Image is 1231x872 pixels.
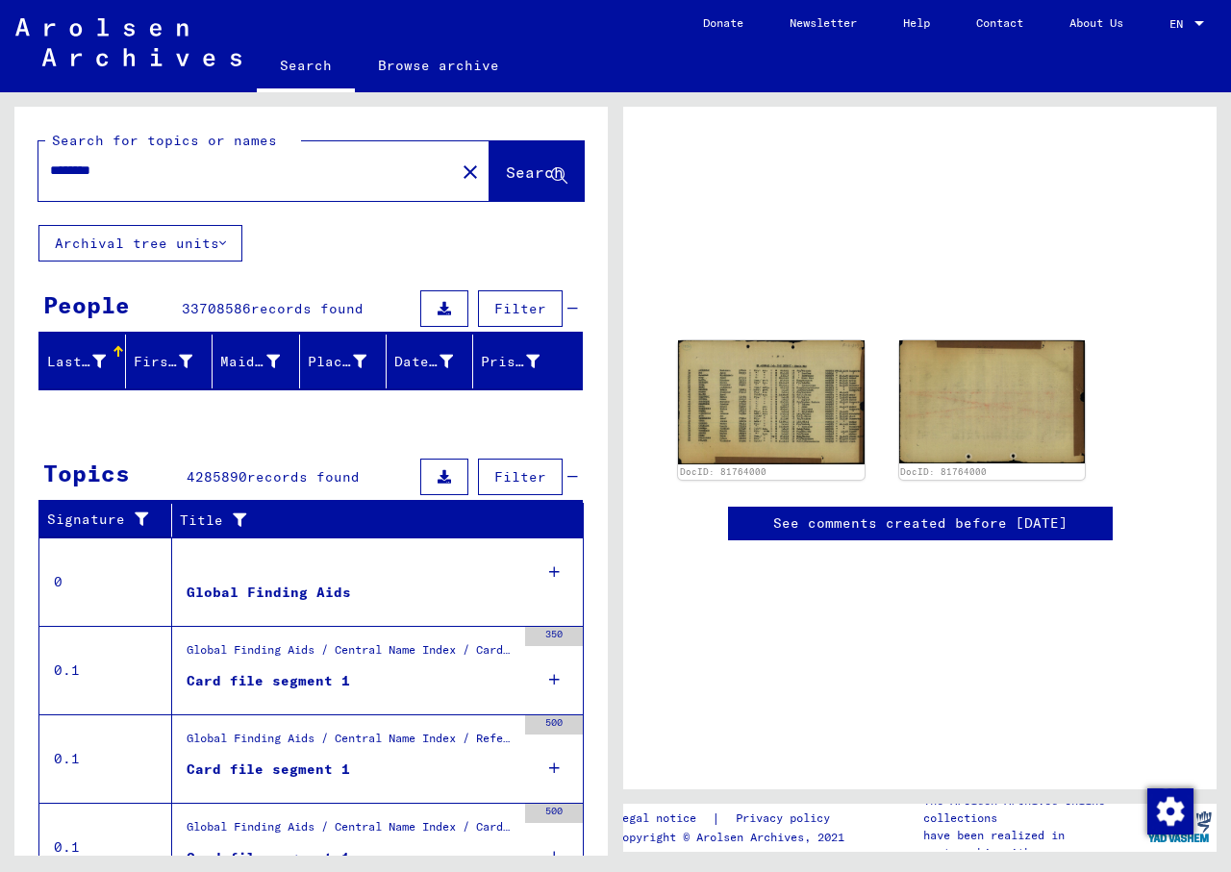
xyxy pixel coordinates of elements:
div: | [615,809,853,829]
mat-label: Search for topics or names [52,132,277,149]
div: Global Finding Aids / Central Name Index / Cards that have been scanned during first sequential m... [187,641,515,668]
div: 350 [525,627,583,646]
div: Date of Birth [394,346,477,377]
img: 001.jpg [678,340,865,464]
div: Prisoner # [481,352,540,372]
span: EN [1169,17,1191,31]
div: Maiden Name [220,346,303,377]
div: Global Finding Aids / Central Name Index / Cards, which have been separated just before or during... [187,818,515,845]
button: Search [490,141,584,201]
img: 002.jpg [899,340,1086,463]
a: Legal notice [615,809,712,829]
span: records found [247,468,360,486]
div: First Name [134,352,192,372]
div: 500 [525,715,583,735]
a: Search [257,42,355,92]
div: Global Finding Aids / Central Name Index / Reference cards and originals, which have been discove... [187,730,515,757]
span: records found [251,300,364,317]
span: Search [506,162,564,182]
div: Topics [43,456,130,490]
span: 33708586 [182,300,251,317]
mat-header-cell: First Name [126,335,213,388]
a: Browse archive [355,42,522,88]
img: Change consent [1147,788,1193,835]
div: First Name [134,346,216,377]
div: Global Finding Aids [187,583,351,603]
button: Clear [451,152,490,190]
img: yv_logo.png [1143,803,1216,851]
mat-icon: close [459,161,482,184]
mat-header-cell: Last Name [39,335,126,388]
td: 0.1 [39,714,172,803]
div: Title [180,505,565,536]
button: Filter [478,290,563,327]
img: Arolsen_neg.svg [15,18,241,66]
span: Filter [494,468,546,486]
div: Place of Birth [308,346,390,377]
div: Card file segment 1 [187,760,350,780]
td: 0 [39,537,172,626]
td: 0.1 [39,626,172,714]
p: The Arolsen Archives online collections [923,792,1143,827]
div: Last Name [47,352,106,372]
span: Filter [494,300,546,317]
mat-header-cell: Prisoner # [473,335,582,388]
div: 500 [525,804,583,823]
div: Card file segment 1 [187,671,350,691]
div: Signature [47,505,176,536]
mat-header-cell: Maiden Name [213,335,299,388]
div: Prisoner # [481,346,564,377]
div: Card file segment 1 [187,848,350,868]
button: Archival tree units [38,225,242,262]
div: Signature [47,510,157,530]
mat-header-cell: Date of Birth [387,335,473,388]
div: People [43,287,130,322]
div: Place of Birth [308,352,366,372]
a: DocID: 81764000 [900,466,987,477]
div: Title [180,511,545,531]
a: DocID: 81764000 [680,466,766,477]
p: have been realized in partnership with [923,827,1143,861]
a: See comments created before [DATE] [773,513,1068,534]
button: Filter [478,459,563,495]
span: 4285890 [187,468,247,486]
div: Change consent [1146,787,1193,834]
div: Maiden Name [220,352,279,372]
div: Date of Birth [394,352,453,372]
p: Copyright © Arolsen Archives, 2021 [615,829,853,846]
div: Last Name [47,346,130,377]
mat-header-cell: Place of Birth [300,335,387,388]
a: Privacy policy [720,809,853,829]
